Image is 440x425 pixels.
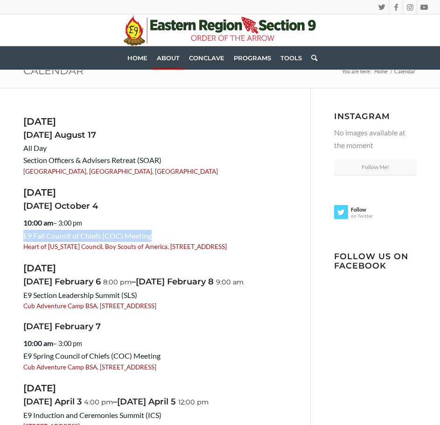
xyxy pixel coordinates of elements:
span: Section Officers & Advisers Retreat (SOAR) [23,156,161,164]
span: April [148,397,168,407]
small: 8:00 pm [103,278,132,287]
span: October [55,201,90,211]
dt: All Day [23,142,287,154]
span: April [55,397,75,407]
span: [DATE] [23,397,52,407]
a: Followon Twitter [334,205,376,224]
small: 12:00 pm [178,398,209,407]
span: August [55,130,85,140]
a: Follow Me! [334,159,417,176]
strong: Follow [334,205,376,212]
span: E9 Induction and Ceremonies Summit (ICS) [23,411,161,419]
span: 6 [96,276,101,287]
a: Search [307,46,317,70]
span: February [55,321,93,332]
span: 5 [171,397,176,407]
span: E9 Section Leadership Summit (SLS) [23,290,137,299]
span: Conclave [189,54,224,62]
h3: Follow us on Facebook [334,252,417,270]
a: Cub Adventure Camp BSA, [STREET_ADDRESS] [23,302,156,310]
span: E9 Spring Council of Chiefs (COC) Meeting [23,351,161,360]
span: [DATE] [136,276,165,287]
dt: 10:00 am [23,333,287,350]
span: [DATE] [23,130,52,140]
span: – [132,276,136,287]
h3: Instagram [334,112,417,120]
span: February [167,276,206,287]
span: – 3:00 pm [53,338,82,350]
a: Heart of [US_STATE] Council, Boy Scouts of America, [STREET_ADDRESS] [23,243,227,250]
a: Home [123,46,152,70]
h3: [DATE] [23,116,287,127]
a: Cub Adventure Camp BSA, [STREET_ADDRESS] [23,363,156,371]
a: About [152,46,184,70]
span: 3 [77,397,82,407]
span: [DATE] [23,321,52,332]
h3: [DATE] [23,187,287,198]
span: [DATE] [117,397,146,407]
span: 17 [88,130,96,140]
a: Programs [229,46,276,70]
span: About [157,54,180,62]
a: [GEOGRAPHIC_DATA], [GEOGRAPHIC_DATA], [GEOGRAPHIC_DATA] [23,168,218,175]
small: 9:00 am [216,278,244,287]
h3: [DATE] [23,263,287,273]
span: 8 [208,276,214,287]
span: on Twitter [334,212,376,218]
a: Tools [276,46,307,70]
a: Conclave [184,46,229,70]
span: Tools [280,54,302,62]
span: – 3:00 pm [53,217,82,229]
h3: [DATE] [23,383,287,393]
p: No images available at the moment [334,127,417,151]
span: Home [127,54,147,62]
span: [DATE] [23,201,52,211]
span: 4 [92,201,98,211]
dt: 10:00 am [23,213,287,229]
small: 4:00 pm [84,398,113,407]
span: 7 [96,321,101,332]
span: – [113,397,117,407]
span: February [55,276,93,287]
span: Programs [234,54,271,62]
span: E9 Fall Council of Chiefs (COC) Meeting [23,231,152,240]
span: [DATE] [23,276,52,287]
